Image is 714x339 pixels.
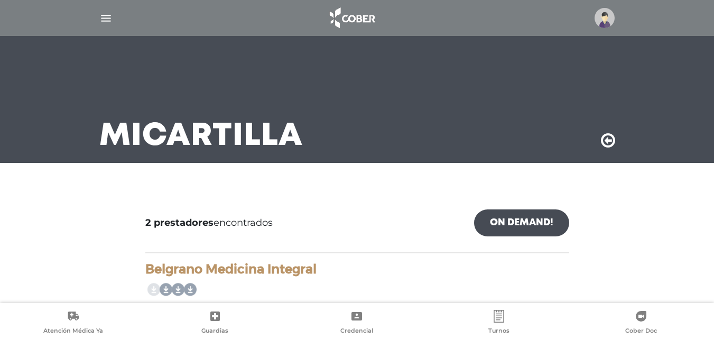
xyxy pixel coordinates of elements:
[340,327,373,336] span: Credencial
[145,262,569,277] h4: Belgrano Medicina Integral
[201,327,228,336] span: Guardias
[145,216,273,230] span: encontrados
[144,310,286,337] a: Guardias
[99,123,303,150] h3: Mi Cartilla
[2,310,144,337] a: Atención Médica Ya
[474,209,569,236] a: On Demand!
[428,310,570,337] a: Turnos
[43,327,103,336] span: Atención Médica Ya
[625,327,657,336] span: Cober Doc
[570,310,712,337] a: Cober Doc
[595,8,615,28] img: profile-placeholder.svg
[145,217,214,228] b: 2 prestadores
[99,12,113,25] img: Cober_menu-lines-white.svg
[488,327,509,336] span: Turnos
[324,5,379,31] img: logo_cober_home-white.png
[286,310,428,337] a: Credencial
